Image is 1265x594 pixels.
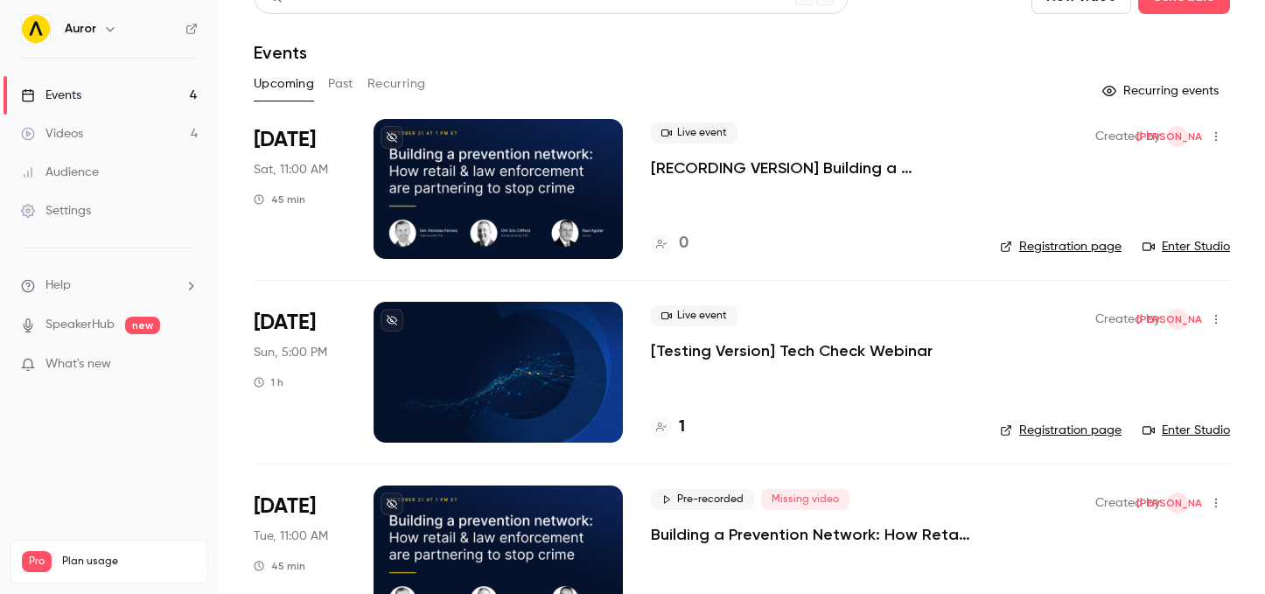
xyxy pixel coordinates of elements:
[1136,126,1220,147] span: [PERSON_NAME]
[21,87,81,104] div: Events
[254,192,305,206] div: 45 min
[254,161,328,178] span: Sat, 11:00 AM
[1167,493,1188,514] span: Jamie Orsbourn
[651,340,933,361] a: [Testing Version] Tech Check Webinar
[651,416,685,439] a: 1
[1143,238,1230,255] a: Enter Studio
[254,42,307,63] h1: Events
[1095,493,1160,514] span: Created by
[254,70,314,98] button: Upcoming
[651,232,688,255] a: 0
[254,126,316,154] span: [DATE]
[651,524,972,545] a: Building a Prevention Network: How Retail and Law Enforcement Are Partnering to Stop Crime
[254,302,346,442] div: Oct 20 Mon, 12:00 PM (Pacific/Auckland)
[254,344,327,361] span: Sun, 5:00 PM
[21,202,91,220] div: Settings
[254,493,316,521] span: [DATE]
[1167,309,1188,330] span: Jamie Orsbourn
[21,164,99,181] div: Audience
[254,309,316,337] span: [DATE]
[45,276,71,295] span: Help
[651,157,972,178] a: [RECORDING VERSION] Building a Prevention Network: How Retail and Law Enforcement Are Partnering ...
[125,317,160,334] span: new
[761,489,849,510] span: Missing video
[367,70,426,98] button: Recurring
[254,559,305,573] div: 45 min
[21,276,198,295] li: help-dropdown-opener
[1136,493,1220,514] span: [PERSON_NAME]
[1143,422,1230,439] a: Enter Studio
[1094,77,1230,105] button: Recurring events
[22,551,52,572] span: Pro
[254,528,328,545] span: Tue, 11:00 AM
[1000,422,1122,439] a: Registration page
[651,305,737,326] span: Live event
[22,15,50,43] img: Auror
[651,122,737,143] span: Live event
[65,20,96,38] h6: Auror
[328,70,353,98] button: Past
[1095,309,1160,330] span: Created by
[1095,126,1160,147] span: Created by
[21,125,83,143] div: Videos
[45,316,115,334] a: SpeakerHub
[1136,309,1220,330] span: [PERSON_NAME]
[62,555,197,569] span: Plan usage
[254,375,283,389] div: 1 h
[679,232,688,255] h4: 0
[45,355,111,374] span: What's new
[679,416,685,439] h4: 1
[1167,126,1188,147] span: Jamie Orsbourn
[651,489,754,510] span: Pre-recorded
[254,119,346,259] div: Oct 19 Sun, 6:00 AM (Pacific/Auckland)
[1000,238,1122,255] a: Registration page
[177,357,198,373] iframe: Noticeable Trigger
